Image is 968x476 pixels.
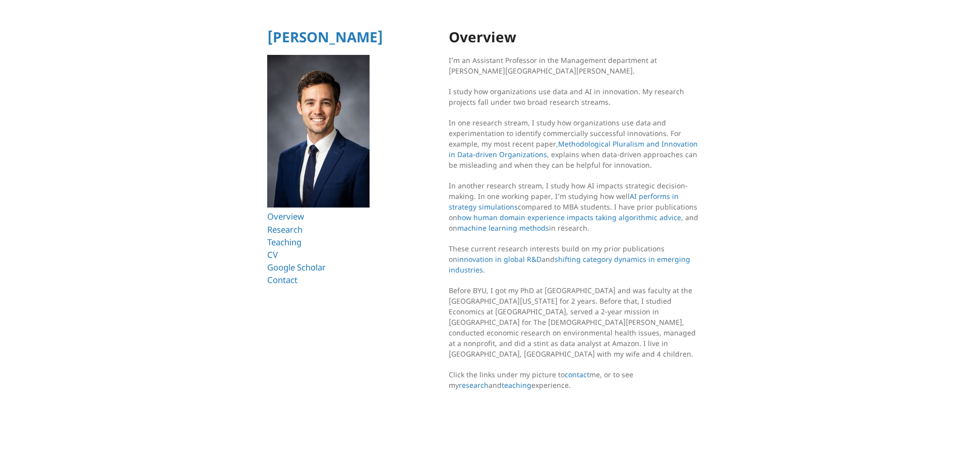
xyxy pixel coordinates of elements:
a: Teaching [267,236,301,248]
a: Research [267,224,302,235]
p: I’m an Assistant Professor in the Management department at [PERSON_NAME][GEOGRAPHIC_DATA][PERSON_... [449,55,701,76]
a: how human domain experience impacts taking algorithmic advice [457,213,681,222]
a: Overview [267,211,304,222]
a: shifting category dynamics in emerging industries [449,254,690,275]
a: Contact [267,274,297,286]
p: Before BYU, I got my PhD at [GEOGRAPHIC_DATA] and was faculty at the [GEOGRAPHIC_DATA][US_STATE] ... [449,285,701,359]
p: In one research stream, I study how organizations use data and experimentation to identify commer... [449,117,701,170]
p: Click the links under my picture to me, or to see my and experience. [449,369,701,390]
a: machine learning methods [457,223,549,233]
a: AI performs in strategy simulations [449,191,679,212]
h1: Overview [449,29,701,45]
a: CV [267,249,278,260]
a: contact [565,370,589,379]
a: teaching [502,380,531,390]
a: [PERSON_NAME] [267,27,383,46]
p: I study how organizations use data and AI in innovation. My research projects fall under two broa... [449,86,701,107]
p: These current research interests build on my prior publications on and . [449,243,701,275]
a: innovation in global R&D [457,254,541,264]
a: Google Scholar [267,261,326,273]
img: Ryan T Allen HBS [267,55,370,208]
p: In another research stream, I study how AI impacts strategic decision-making. In one working pape... [449,180,701,233]
a: research [459,380,489,390]
a: Methodological Pluralism and Innovation in Data-driven Organizations [449,139,698,159]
